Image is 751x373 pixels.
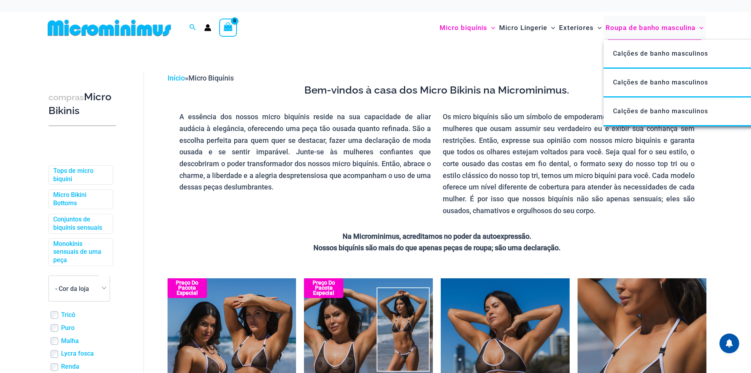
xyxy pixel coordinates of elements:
[45,19,174,37] img: MM LOJA LOGO PLANO
[497,16,557,40] a: Micro LingerieAlternar menuAlternar menu
[61,324,75,332] a: Puro
[61,363,79,370] font: Renda
[61,350,94,357] font: Lycra fosca
[219,19,237,37] a: Ver carrinho de compras, vazio
[53,167,107,184] a: Tops de micro biquíni
[613,107,708,115] font: Calções de banho masculinos
[61,350,94,358] a: Lycra fosca
[49,276,110,301] span: - Cor da loja
[436,15,707,41] nav: Navegação do site
[188,74,234,82] font: Micro Biquínis
[313,244,561,252] font: Nossos biquínis são mais do que apenas peças de roupa; são uma declaração.
[53,216,102,231] font: Conjuntos de biquínis sensuais
[53,216,107,232] a: Conjuntos de biquínis sensuais
[53,191,86,207] font: Micro Bikini Bottoms
[61,311,75,319] font: Tricô
[61,363,79,371] a: Renda
[53,167,93,183] font: Tops de micro biquíni
[559,24,594,32] font: Exteriores
[48,276,110,302] span: - Cor da loja
[168,74,185,82] a: Início
[594,18,602,38] span: Alternar menu
[48,92,84,102] font: compras
[487,18,495,38] span: Alternar menu
[313,279,335,296] font: Preço do pacote especial
[176,279,198,296] font: Preço do pacote especial
[61,324,75,332] font: Puro
[61,337,79,345] a: Malha
[204,24,211,31] a: Link do ícone da conta
[185,74,188,82] font: »
[48,91,112,116] font: Micro Bikinis
[604,16,705,40] a: Roupa de banho masculinaAlternar menuAlternar menu
[438,16,497,40] a: Micro biquínisAlternar menuAlternar menu
[443,112,695,215] font: Os micro biquínis são um símbolo de empoderamento, feitos sob medida para mulheres que ousam assu...
[53,240,107,264] a: Monokinis sensuais de uma peça
[343,232,531,240] font: Na Microminimus, acreditamos no poder da autoexpressão.
[613,50,708,57] font: Calções de banho masculinos
[547,18,555,38] span: Alternar menu
[606,24,695,32] font: Roupa de banho masculina
[53,191,107,208] a: Micro Bikini Bottoms
[304,84,569,96] font: Bem-vindos à casa dos Micro Bikinis na Microminimus.
[61,311,75,319] a: Tricô
[613,79,708,86] font: Calções de banho masculinos
[55,285,89,292] font: - Cor da loja
[53,240,101,264] font: Monokinis sensuais de uma peça
[499,24,547,32] font: Micro Lingerie
[557,16,604,40] a: ExterioresAlternar menuAlternar menu
[695,18,703,38] span: Alternar menu
[61,337,79,345] font: Malha
[179,112,431,191] font: A essência dos nossos micro biquínis reside na sua capacidade de aliar audácia à elegância, ofere...
[440,24,487,32] font: Micro biquínis
[189,23,196,33] a: Link do ícone de pesquisa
